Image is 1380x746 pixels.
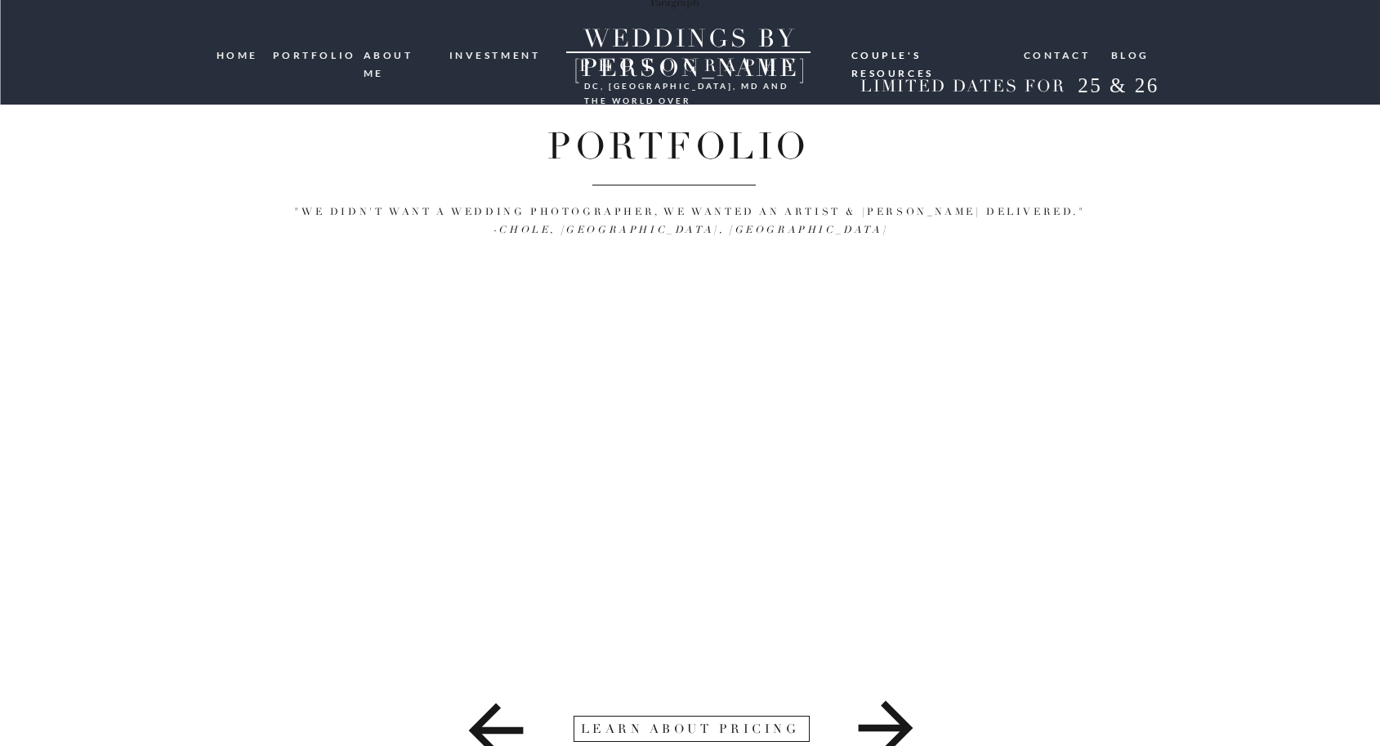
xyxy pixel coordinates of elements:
[493,224,887,236] i: -Chole, [GEOGRAPHIC_DATA], [GEOGRAPHIC_DATA]
[855,77,1072,97] h2: LIMITED DATES FOR
[584,78,793,92] h3: DC, [GEOGRAPHIC_DATA], md and the world over
[118,203,1262,239] p: "We didn't want a wedding photographer, we wanted an artist & [PERSON_NAME] delivered."
[273,47,351,62] a: portfolio
[364,47,438,62] a: ABOUT ME
[541,25,840,53] a: WEDDINGS BY [PERSON_NAME]
[1065,74,1172,103] h2: 25 & 26
[449,47,543,62] a: investment
[184,125,1173,163] h1: Portfolio
[217,47,261,63] a: HOME
[1111,47,1150,62] a: blog
[1024,47,1092,62] a: Contact
[851,47,1008,60] a: Couple's resources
